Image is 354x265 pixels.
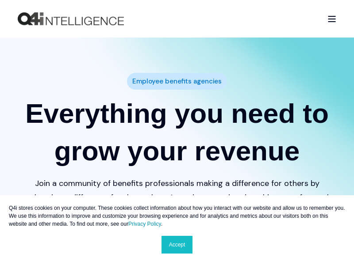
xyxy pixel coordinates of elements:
p: Join a community of benefits professionals making a difference for others by embracing a differen... [18,176,336,233]
a: Open Burger Menu [323,11,341,26]
a: Privacy Policy [128,221,161,227]
p: Q4i stores cookies on your computer. These cookies collect information about how you interact wit... [9,204,345,228]
a: Accept [162,236,193,254]
h1: Everything you need to grow your revenue [18,95,336,170]
a: Back to Home [18,12,124,26]
img: Q4intelligence, LLC logo [18,12,124,26]
span: Employee benefits agencies [132,75,222,88]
